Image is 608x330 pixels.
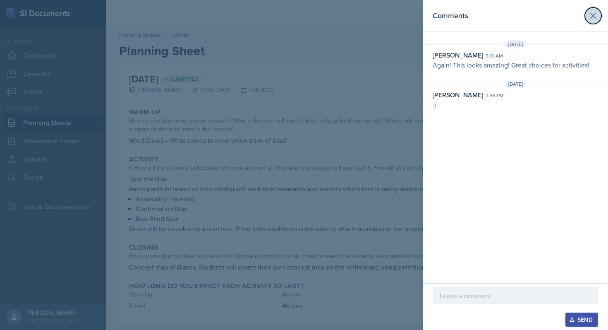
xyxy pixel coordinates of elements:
[486,92,504,99] div: 2:36 pm
[433,10,468,22] h2: Comments
[433,90,483,100] div: [PERSON_NAME]
[571,316,593,323] div: Send
[433,100,598,110] p: :)
[433,60,598,70] p: Again! This looks amazing! Great choices for activities!
[505,80,527,88] span: [DATE]
[565,313,598,327] button: Send
[486,52,503,60] div: 9:10 am
[505,40,527,48] span: [DATE]
[433,50,483,60] div: [PERSON_NAME]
